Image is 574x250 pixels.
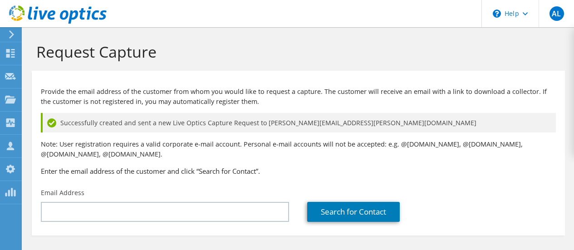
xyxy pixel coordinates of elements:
[36,42,556,61] h1: Request Capture
[41,139,556,159] p: Note: User registration requires a valid corporate e-mail account. Personal e-mail accounts will ...
[493,10,501,18] svg: \n
[549,6,564,21] span: AL
[307,202,400,222] a: Search for Contact
[41,166,556,176] h3: Enter the email address of the customer and click “Search for Contact”.
[60,118,476,128] span: Successfully created and sent a new Live Optics Capture Request to [PERSON_NAME][EMAIL_ADDRESS][P...
[41,188,84,197] label: Email Address
[41,87,556,107] p: Provide the email address of the customer from whom you would like to request a capture. The cust...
